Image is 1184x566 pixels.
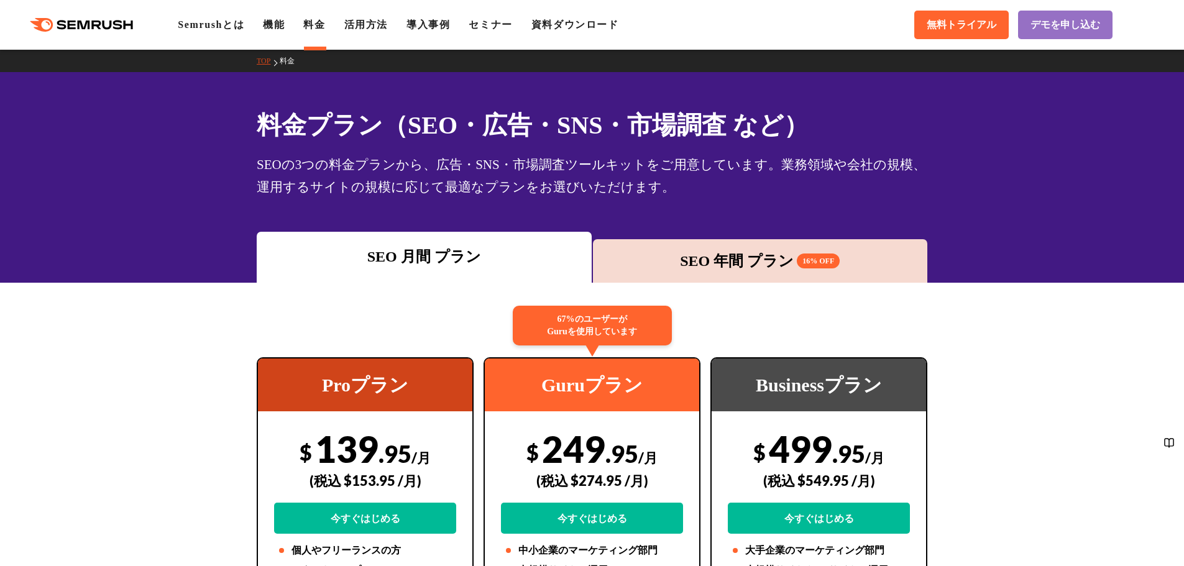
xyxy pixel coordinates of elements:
span: $ [526,439,539,465]
a: Semrushとは [178,19,244,30]
h1: 料金プラン（SEO・広告・SNS・市場調査 など） [257,107,927,144]
li: 大手企業のマーケティング部門 [728,543,910,558]
span: .95 [832,439,865,468]
a: 料金 [303,19,325,30]
li: 中小企業のマーケティング部門 [501,543,683,558]
div: (税込 $274.95 /月) [501,459,683,503]
div: (税込 $549.95 /月) [728,459,910,503]
span: /月 [638,449,658,466]
span: /月 [865,449,884,466]
div: Proプラン [258,358,472,411]
a: 活用方法 [344,19,388,30]
a: 無料トライアル [914,11,1009,39]
span: 16% OFF [797,253,840,268]
div: SEO 年間 プラン [599,250,922,272]
div: 249 [501,427,683,534]
a: 今すぐはじめる [501,503,683,534]
a: 機能 [263,19,285,30]
div: Guruプラン [485,358,699,411]
span: $ [300,439,312,465]
a: 料金 [280,57,304,65]
a: デモを申し込む [1018,11,1113,39]
span: 無料トライアル [927,19,996,32]
div: 139 [274,427,456,534]
a: 資料ダウンロード [531,19,619,30]
li: 個人やフリーランスの方 [274,543,456,558]
div: 499 [728,427,910,534]
div: SEO 月間 プラン [263,245,585,268]
span: $ [753,439,766,465]
div: SEOの3つの料金プランから、広告・SNS・市場調査ツールキットをご用意しています。業務領域や会社の規模、運用するサイトの規模に応じて最適なプランをお選びいただけます。 [257,153,927,198]
span: デモを申し込む [1030,19,1100,32]
div: (税込 $153.95 /月) [274,459,456,503]
div: Businessプラン [712,358,926,411]
a: TOP [257,57,280,65]
a: 導入事例 [406,19,450,30]
span: .95 [379,439,411,468]
span: /月 [411,449,431,466]
span: .95 [605,439,638,468]
a: 今すぐはじめる [728,503,910,534]
a: 今すぐはじめる [274,503,456,534]
div: 67%のユーザーが Guruを使用しています [513,306,672,345]
a: セミナー [469,19,512,30]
